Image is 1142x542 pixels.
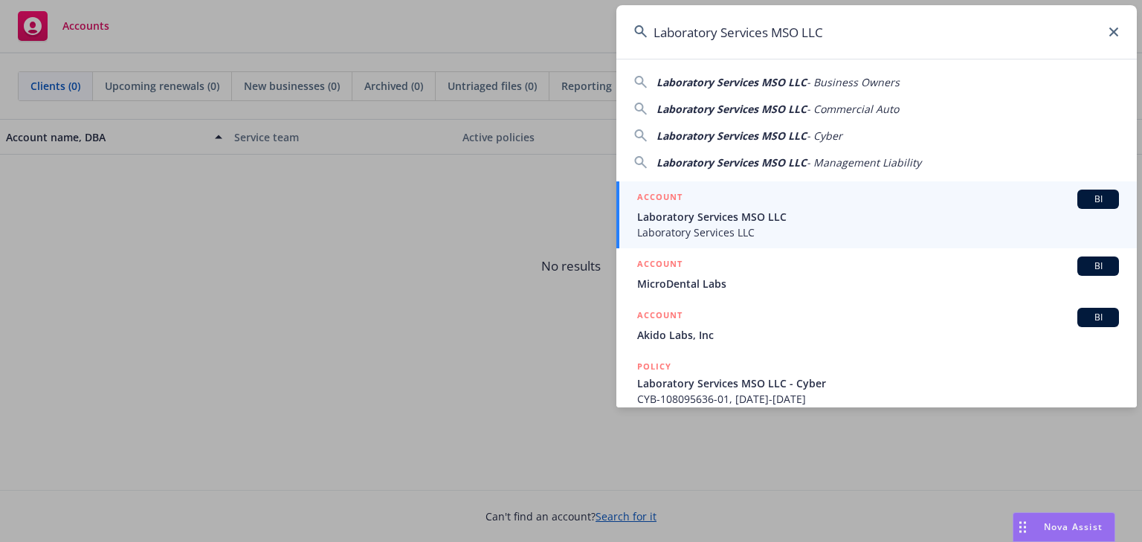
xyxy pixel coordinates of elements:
h5: ACCOUNT [637,190,683,207]
span: BI [1083,311,1113,324]
span: Laboratory Services MSO LLC [657,102,807,116]
span: - Business Owners [807,75,900,89]
span: Laboratory Services MSO LLC [637,209,1119,225]
span: BI [1083,259,1113,273]
a: POLICYLaboratory Services MSO LLC - CyberCYB-108095636-01, [DATE]-[DATE] [616,351,1137,415]
span: Laboratory Services MSO LLC [657,155,807,170]
span: Laboratory Services MSO LLC [657,129,807,143]
a: ACCOUNTBILaboratory Services MSO LLCLaboratory Services LLC [616,181,1137,248]
span: - Cyber [807,129,842,143]
span: Laboratory Services MSO LLC [657,75,807,89]
button: Nova Assist [1013,512,1115,542]
span: MicroDental Labs [637,276,1119,291]
h5: ACCOUNT [637,308,683,326]
span: Laboratory Services LLC [637,225,1119,240]
span: - Management Liability [807,155,921,170]
a: ACCOUNTBIAkido Labs, Inc [616,300,1137,351]
span: CYB-108095636-01, [DATE]-[DATE] [637,391,1119,407]
span: - Commercial Auto [807,102,899,116]
input: Search... [616,5,1137,59]
h5: ACCOUNT [637,257,683,274]
span: BI [1083,193,1113,206]
span: Laboratory Services MSO LLC - Cyber [637,375,1119,391]
span: Akido Labs, Inc [637,327,1119,343]
span: Nova Assist [1044,520,1103,533]
div: Drag to move [1013,513,1032,541]
a: ACCOUNTBIMicroDental Labs [616,248,1137,300]
h5: POLICY [637,359,671,374]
